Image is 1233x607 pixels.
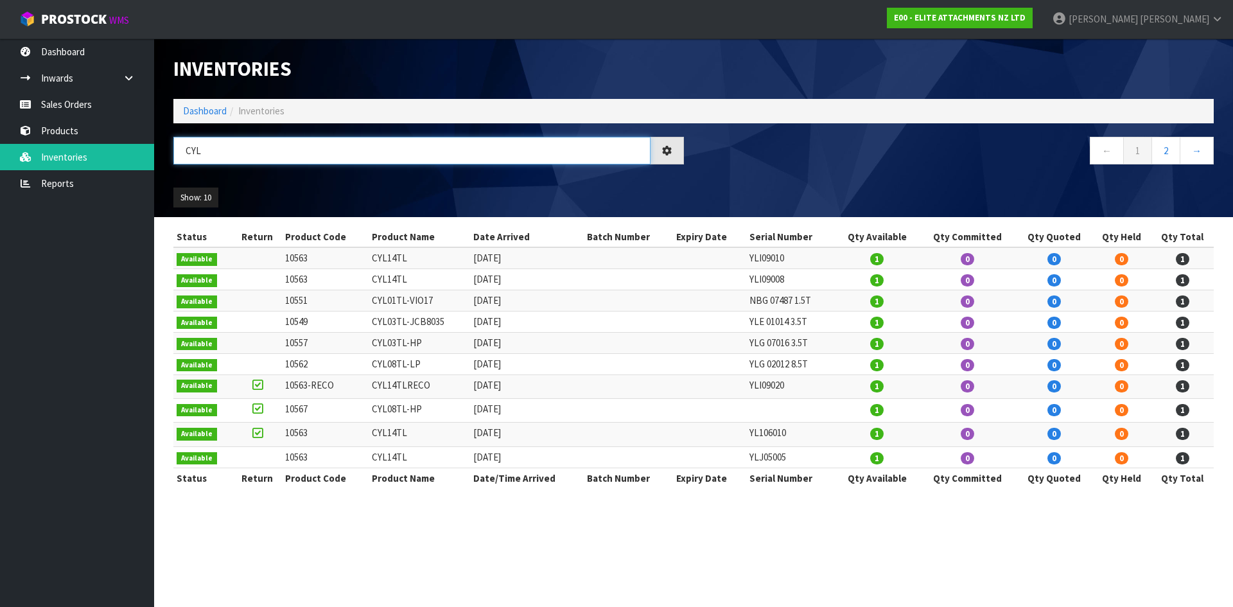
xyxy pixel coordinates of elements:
span: 0 [1047,253,1061,265]
span: 0 [961,317,974,329]
th: Product Code [282,468,369,488]
a: 2 [1151,137,1180,164]
th: Status [173,468,233,488]
th: Qty Total [1151,227,1214,247]
img: cube-alt.png [19,11,35,27]
td: 10551 [282,290,369,312]
th: Status [173,227,233,247]
span: 1 [870,295,884,308]
td: NBG 07487 1.5T [746,290,835,312]
span: 0 [1047,380,1061,392]
td: CYL14TL [369,423,470,446]
h1: Inventories [173,58,684,80]
span: 0 [1115,317,1128,329]
td: CYL08TL-LP [369,353,470,374]
th: Product Name [369,227,470,247]
span: Available [177,295,217,308]
span: Available [177,380,217,392]
td: CYL14TLRECO [369,374,470,398]
td: [DATE] [470,399,584,423]
span: 1 [1176,404,1189,416]
span: 1 [870,404,884,416]
nav: Page navigation [703,137,1214,168]
span: 0 [961,452,974,464]
th: Qty Held [1092,468,1151,488]
span: 0 [1115,295,1128,308]
span: ProStock [41,11,107,28]
span: 1 [870,338,884,350]
span: 0 [961,380,974,392]
th: Qty Committed [919,468,1015,488]
span: Available [177,359,217,372]
span: 1 [1176,295,1189,308]
td: [DATE] [470,353,584,374]
td: 10549 [282,312,369,333]
td: CYL14TL [369,247,470,268]
span: 0 [961,295,974,308]
td: YLE 01014 3.5T [746,312,835,333]
td: CYL14TL [369,446,470,468]
td: 10563 [282,423,369,446]
th: Batch Number [584,227,673,247]
th: Qty Available [835,468,920,488]
td: [DATE] [470,247,584,268]
th: Qty Quoted [1016,468,1092,488]
span: 1 [870,380,884,392]
span: 1 [1176,317,1189,329]
td: [DATE] [470,332,584,353]
th: Qty Held [1092,227,1151,247]
span: 0 [1115,452,1128,464]
span: 0 [1115,404,1128,416]
span: 1 [1176,428,1189,440]
span: 1 [870,274,884,286]
span: 0 [1115,338,1128,350]
td: YLG 07016 3.5T [746,332,835,353]
span: 0 [1047,452,1061,464]
th: Expiry Date [673,227,746,247]
a: Dashboard [183,105,227,117]
span: 0 [1115,274,1128,286]
th: Expiry Date [673,468,746,488]
td: CYL03TL-HP [369,332,470,353]
span: 1 [870,253,884,265]
span: 0 [1115,253,1128,265]
td: YL106010 [746,423,835,446]
td: [DATE] [470,312,584,333]
a: → [1180,137,1214,164]
td: [DATE] [470,423,584,446]
td: YLJ05005 [746,446,835,468]
span: 1 [1176,253,1189,265]
th: Batch Number [584,468,673,488]
span: 0 [961,338,974,350]
span: [PERSON_NAME] [1140,13,1209,25]
span: 0 [961,428,974,440]
td: 10563-RECO [282,374,369,398]
span: 1 [870,452,884,464]
input: Search inventories [173,137,651,164]
a: 1 [1123,137,1152,164]
td: 10557 [282,332,369,353]
span: 0 [961,253,974,265]
td: CYL08TL-HP [369,399,470,423]
span: 0 [1047,404,1061,416]
span: 1 [1176,338,1189,350]
span: 0 [1115,359,1128,371]
span: 0 [1047,359,1061,371]
strong: E00 - ELITE ATTACHMENTS NZ LTD [894,12,1026,23]
span: Available [177,317,217,330]
a: ← [1090,137,1124,164]
span: Inventories [238,105,284,117]
td: [DATE] [470,446,584,468]
span: [PERSON_NAME] [1069,13,1138,25]
th: Qty Committed [919,227,1015,247]
td: [DATE] [470,374,584,398]
td: 10563 [282,247,369,268]
span: 1 [870,317,884,329]
td: CYL14TL [369,269,470,290]
span: 1 [870,428,884,440]
button: Show: 10 [173,188,218,208]
span: 0 [961,404,974,416]
span: Available [177,428,217,441]
span: 0 [1047,317,1061,329]
span: 0 [1115,428,1128,440]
